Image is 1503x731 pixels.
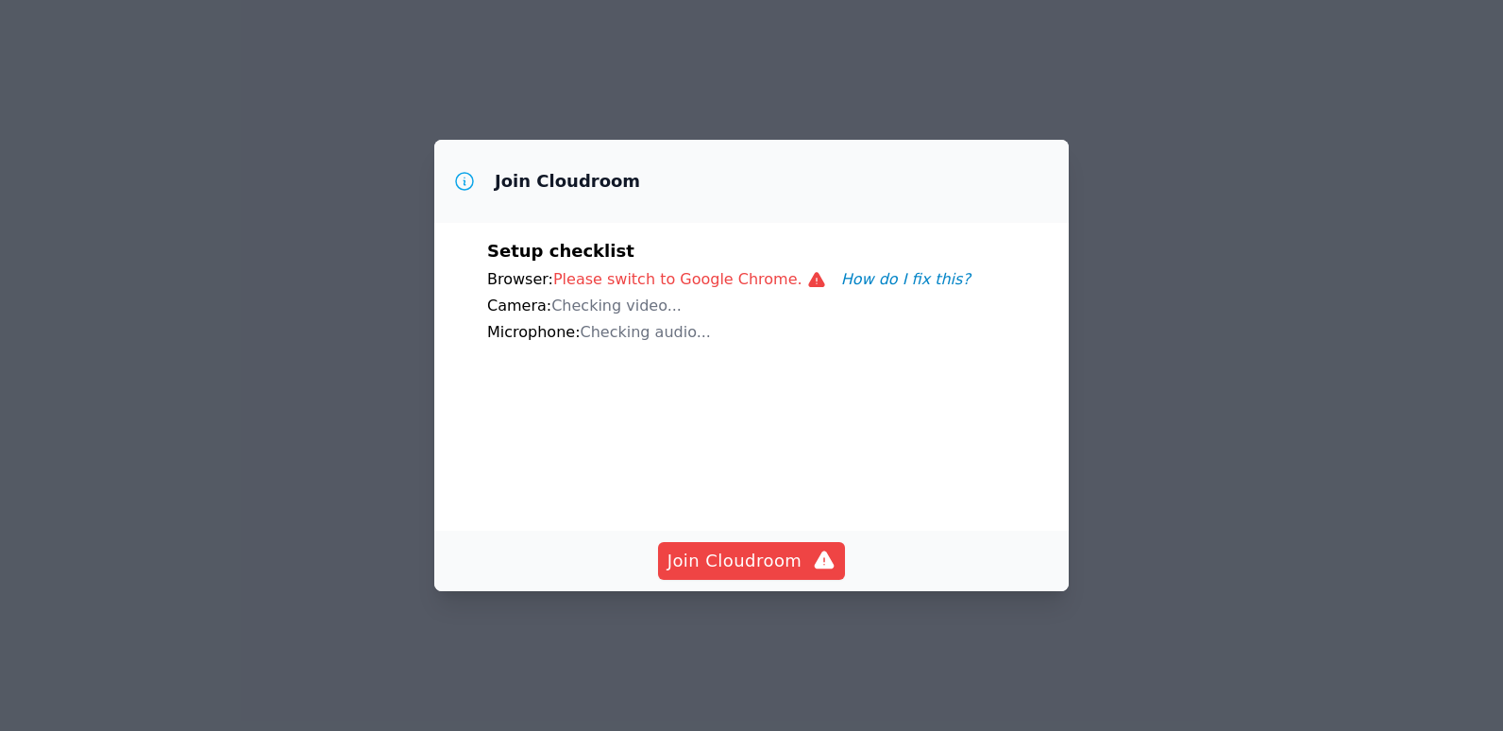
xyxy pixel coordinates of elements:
h3: Join Cloudroom [495,170,640,193]
span: Join Cloudroom [667,548,836,574]
span: Microphone: [487,323,581,341]
span: Camera: [487,297,551,314]
button: Join Cloudroom [658,542,846,580]
span: Checking video... [551,297,682,314]
span: Browser: [487,270,553,288]
button: How do I fix this? [841,268,971,291]
span: Checking audio... [581,323,711,341]
span: Setup checklist [487,241,634,261]
span: Please switch to Google Chrome. [553,270,841,288]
